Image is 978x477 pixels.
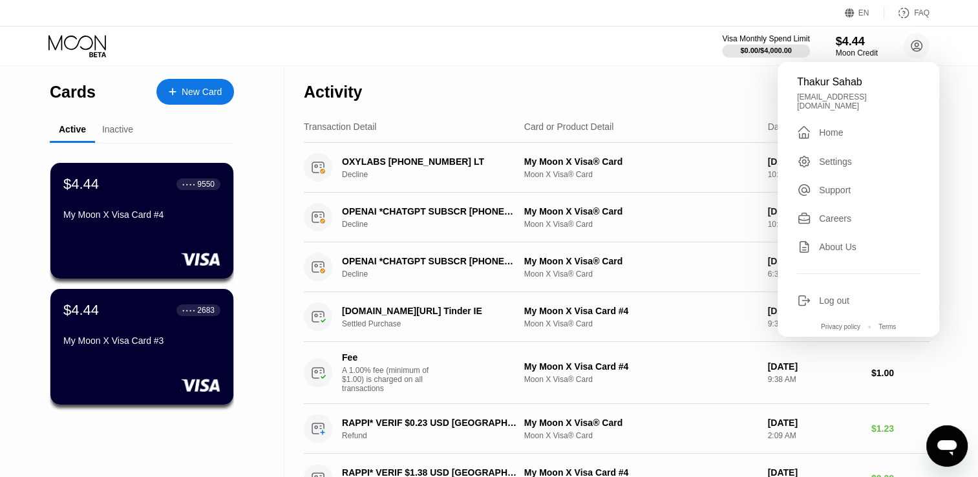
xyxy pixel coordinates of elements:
[197,180,215,189] div: 9550
[50,83,96,101] div: Cards
[767,319,860,328] div: 9:38 AM
[819,185,851,195] div: Support
[182,182,195,186] div: ● ● ● ●
[524,122,614,132] div: Card or Product Detail
[59,124,86,134] div: Active
[722,34,809,43] div: Visa Monthly Spend Limit
[50,289,233,405] div: $4.44● ● ● ●2683My Moon X Visa Card #3
[524,431,758,440] div: Moon X Visa® Card
[797,92,920,111] div: [EMAIL_ADDRESS][DOMAIN_NAME]
[524,270,758,279] div: Moon X Visa® Card
[182,308,195,312] div: ● ● ● ●
[845,6,884,19] div: EN
[819,213,851,224] div: Careers
[304,193,930,242] div: OPENAI *CHATGPT SUBSCR [PHONE_NUMBER] USDeclineMy Moon X Visa® CardMoon X Visa® Card[DATE]10:43 P...
[884,6,930,19] div: FAQ
[797,154,920,169] div: Settings
[878,323,896,330] div: Terms
[821,323,860,330] div: Privacy policy
[304,83,362,101] div: Activity
[304,292,930,342] div: [DOMAIN_NAME][URL] Tinder IESettled PurchaseMy Moon X Visa Card #4Moon X Visa® Card[DATE]9:38 AM$...
[342,156,518,167] div: OXYLABS [PHONE_NUMBER] LT
[342,220,531,229] div: Decline
[797,76,920,88] div: Thakur Sahab
[722,34,809,58] div: Visa Monthly Spend Limit$0.00/$4,000.00
[102,124,133,134] div: Inactive
[50,163,233,279] div: $4.44● ● ● ●9550My Moon X Visa Card #4
[524,170,758,179] div: Moon X Visa® Card
[342,270,531,279] div: Decline
[767,256,860,266] div: [DATE]
[342,206,518,217] div: OPENAI *CHATGPT SUBSCR [PHONE_NUMBER] US
[342,319,531,328] div: Settled Purchase
[63,209,220,220] div: My Moon X Visa Card #4
[797,293,920,308] div: Log out
[836,35,878,58] div: $4.44Moon Credit
[767,375,860,384] div: 9:38 AM
[767,156,860,167] div: [DATE]
[524,375,758,384] div: Moon X Visa® Card
[63,176,99,193] div: $4.44
[304,342,930,404] div: FeeA 1.00% fee (minimum of $1.00) is charged on all transactionsMy Moon X Visa Card #4Moon X Visa...
[524,418,758,428] div: My Moon X Visa® Card
[819,242,856,252] div: About Us
[914,8,930,17] div: FAQ
[156,79,234,105] div: New Card
[767,270,860,279] div: 6:30 PM
[524,220,758,229] div: Moon X Visa® Card
[767,220,860,229] div: 10:43 PM
[304,404,930,454] div: RAPPI* VERIF $0.23 USD [GEOGRAPHIC_DATA] NLRefundMy Moon X Visa® CardMoon X Visa® Card[DATE]2:09 ...
[767,361,860,372] div: [DATE]
[797,240,920,254] div: About Us
[524,256,758,266] div: My Moon X Visa® Card
[524,319,758,328] div: Moon X Visa® Card
[797,125,811,140] div: 
[767,122,817,132] div: Date & Time
[767,170,860,179] div: 10:12 AM
[342,256,518,266] div: OPENAI *CHATGPT SUBSCR [PHONE_NUMBER] US
[304,242,930,292] div: OPENAI *CHATGPT SUBSCR [PHONE_NUMBER] USDeclineMy Moon X Visa® CardMoon X Visa® Card[DATE]6:30 PM...
[342,352,432,363] div: Fee
[342,306,518,316] div: [DOMAIN_NAME][URL] Tinder IE
[304,122,376,132] div: Transaction Detail
[524,306,758,316] div: My Moon X Visa Card #4
[836,35,878,48] div: $4.44
[342,366,439,393] div: A 1.00% fee (minimum of $1.00) is charged on all transactions
[797,211,920,226] div: Careers
[63,302,99,319] div: $4.44
[182,87,222,98] div: New Card
[63,335,220,346] div: My Moon X Visa Card #3
[342,418,518,428] div: RAPPI* VERIF $0.23 USD [GEOGRAPHIC_DATA] NL
[524,156,758,167] div: My Moon X Visa® Card
[197,306,215,315] div: 2683
[524,206,758,217] div: My Moon X Visa® Card
[797,125,920,140] div: Home
[819,295,849,306] div: Log out
[342,431,531,440] div: Refund
[871,423,930,434] div: $1.23
[858,8,869,17] div: EN
[797,183,920,197] div: Support
[871,368,930,378] div: $1.00
[740,47,792,54] div: $0.00 / $4,000.00
[767,418,860,428] div: [DATE]
[836,48,878,58] div: Moon Credit
[926,425,968,467] iframe: Button to launch messaging window
[767,306,860,316] div: [DATE]
[342,170,531,179] div: Decline
[304,143,930,193] div: OXYLABS [PHONE_NUMBER] LTDeclineMy Moon X Visa® CardMoon X Visa® Card[DATE]10:12 AM$24.00
[819,156,852,167] div: Settings
[819,127,843,138] div: Home
[767,206,860,217] div: [DATE]
[767,431,860,440] div: 2:09 AM
[524,361,758,372] div: My Moon X Visa Card #4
